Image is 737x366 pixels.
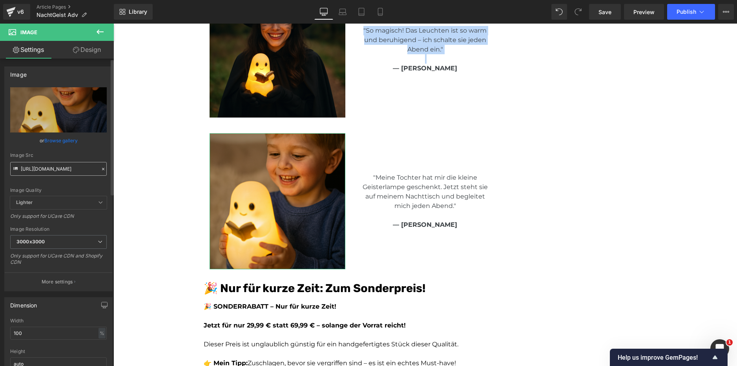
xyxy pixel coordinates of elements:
[58,41,115,59] a: Design
[279,41,344,48] b: — [PERSON_NAME]
[570,4,586,20] button: Redo
[279,197,344,205] b: — [PERSON_NAME]
[10,327,107,340] input: auto
[624,4,664,20] a: Preview
[90,336,134,343] strong: 👉 Mein Tipp:
[677,9,696,15] span: Publish
[710,339,729,358] iframe: Intercom live chat
[244,149,379,187] p: "Meine Tochter hat mir die kleine Geisterlampe geschenkt. Jetzt steht sie auf meinem Nachttisch u...
[667,4,715,20] button: Publish
[16,239,45,245] b: 3000x3000
[10,318,107,324] div: Width
[129,8,147,15] span: Library
[618,353,720,362] button: Show survey - Help us improve GemPages!
[36,12,78,18] span: NachtGeist Adv
[618,354,710,361] span: Help us improve GemPages!
[10,162,107,176] input: Link
[633,8,655,16] span: Preview
[10,349,107,354] div: Height
[20,29,37,35] span: Image
[10,213,107,224] div: Only support for UCare CDN
[333,4,352,20] a: Laptop
[314,4,333,20] a: Desktop
[42,278,73,285] p: More settings
[99,328,106,338] div: %
[371,4,390,20] a: Mobile
[114,4,153,20] a: New Library
[90,298,292,305] strong: Jetzt für nur 29,99 € statt 69,99 € – solange der Vorrat reicht!
[10,136,107,145] div: or
[3,4,30,20] a: v6
[10,298,37,309] div: Dimension
[16,199,33,205] b: Lighter
[726,339,733,346] span: 1
[44,134,78,147] a: Browse gallery
[90,335,386,344] p: Zuschlagen, bevor sie vergriffen sind – es ist ein echtes Must-have!
[10,67,27,78] div: Image
[244,2,379,31] p: "So magisch! Das Leuchten ist so warm und beruhigend – ich schalte sie jeden Abend ein."
[10,153,107,158] div: Image Src
[10,226,107,232] div: Image Resolution
[598,8,611,16] span: Save
[718,4,734,20] button: More
[16,7,26,17] div: v6
[90,316,386,326] p: Dieser Preis ist unglaublich günstig für ein handgefertigtes Stück dieser Qualität.
[10,188,107,193] div: Image Quality
[551,4,567,20] button: Undo
[90,258,312,271] font: 🎉 Nur für kurze Zeit: Zum Sonderpreis!
[90,279,223,287] strong: 🎉 SONDERRABATT – Nur für kurze Zeit!
[5,272,112,291] button: More settings
[352,4,371,20] a: Tablet
[36,4,114,10] a: Article Pages
[10,253,107,270] div: Only support for UCare CDN and Shopify CDN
